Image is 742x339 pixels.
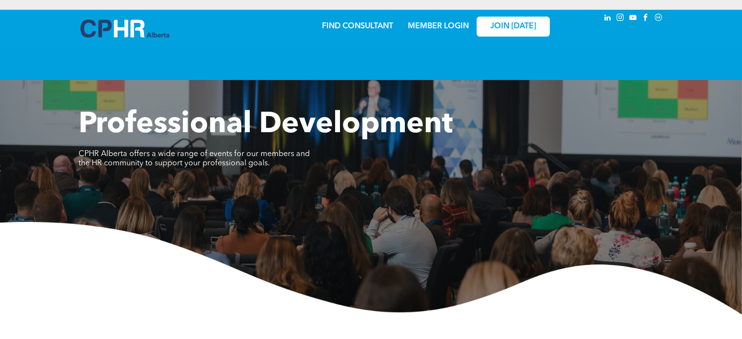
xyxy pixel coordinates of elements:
a: facebook [641,12,651,25]
a: youtube [628,12,639,25]
span: Professional Development [79,110,453,140]
a: FIND CONSULTANT [322,22,393,30]
a: JOIN [DATE] [477,17,550,37]
span: CPHR Alberta offers a wide range of events for our members and the HR community to support your p... [79,150,310,167]
img: A blue and white logo for cp alberta [80,20,169,38]
a: MEMBER LOGIN [408,22,469,30]
a: instagram [615,12,626,25]
a: linkedin [602,12,613,25]
span: JOIN [DATE] [490,22,536,31]
a: Social network [653,12,664,25]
